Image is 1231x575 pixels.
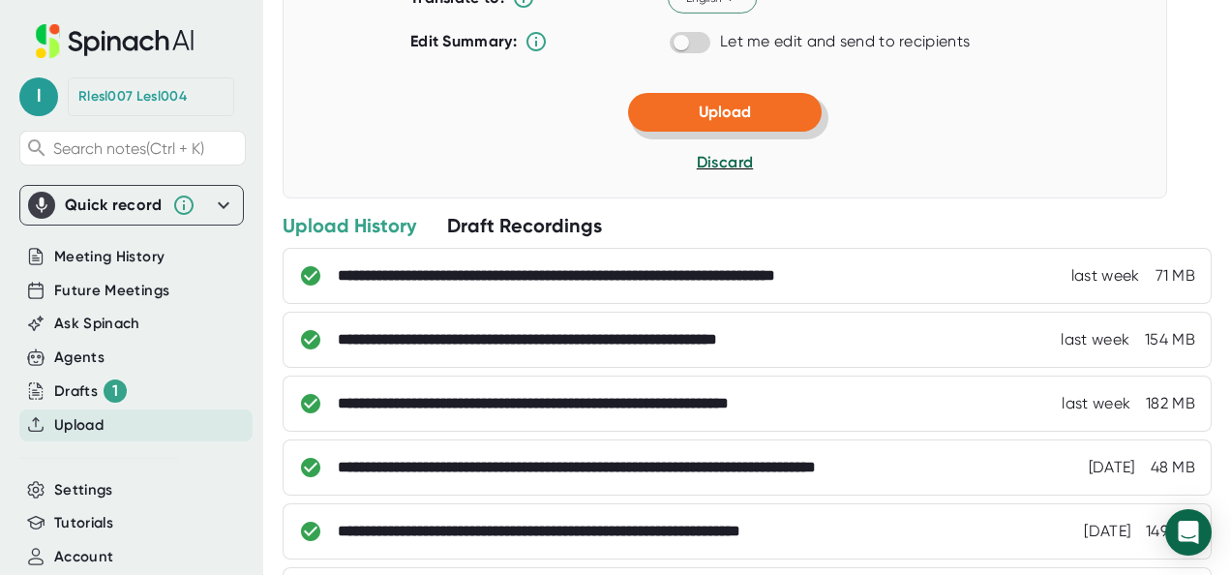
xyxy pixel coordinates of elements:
[54,414,104,437] button: Upload
[1165,509,1212,556] div: Open Intercom Messenger
[65,196,163,215] div: Quick record
[697,153,753,171] span: Discard
[1151,458,1196,477] div: 48 MB
[54,479,113,501] button: Settings
[1146,522,1195,541] div: 149 MB
[19,77,58,116] span: l
[447,213,602,238] div: Draft Recordings
[1062,394,1130,413] div: 9/9/2025, 8:47:59 AM
[699,103,751,121] span: Upload
[1071,266,1140,286] div: 9/9/2025, 8:52:26 AM
[54,246,165,268] button: Meeting History
[54,379,127,403] button: Drafts 1
[1089,458,1135,477] div: 8/27/2025, 4:02:33 PM
[54,280,169,302] button: Future Meetings
[54,546,113,568] button: Account
[410,32,517,50] b: Edit Summary:
[54,379,127,403] div: Drafts
[1084,522,1130,541] div: 8/27/2025, 4:01:20 PM
[1145,330,1195,349] div: 154 MB
[78,88,187,106] div: Rlesl007 Lesl004
[28,186,235,225] div: Quick record
[283,213,416,238] div: Upload History
[54,512,113,534] button: Tutorials
[1146,394,1195,413] div: 182 MB
[1156,266,1196,286] div: 71 MB
[697,151,753,174] button: Discard
[54,313,140,335] button: Ask Spinach
[104,379,127,403] div: 1
[628,93,822,132] button: Upload
[1061,330,1129,349] div: 9/9/2025, 8:49:56 AM
[720,32,970,51] div: Let me edit and send to recipients
[53,139,204,158] span: Search notes (Ctrl + K)
[54,347,105,369] button: Agents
